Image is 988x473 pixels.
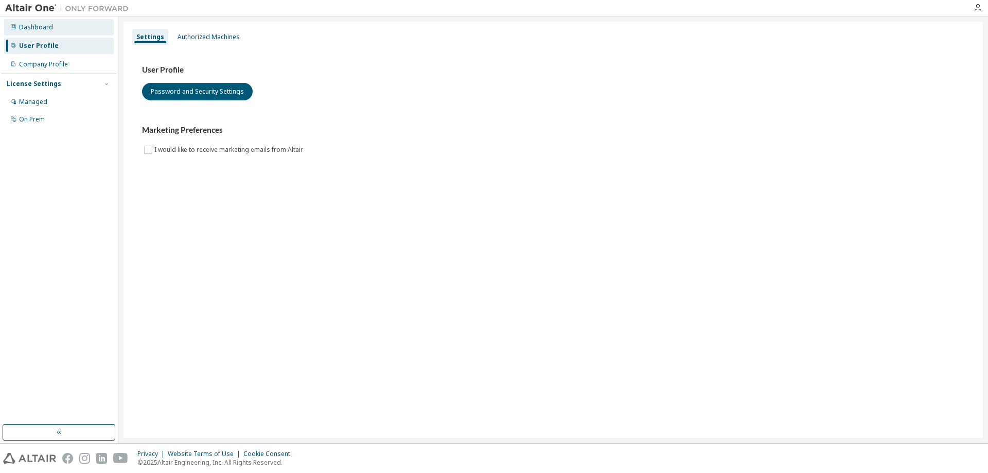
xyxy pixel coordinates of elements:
div: Settings [136,33,164,41]
div: Privacy [137,450,168,458]
div: Managed [19,98,47,106]
img: facebook.svg [62,453,73,464]
div: User Profile [19,42,59,50]
img: youtube.svg [113,453,128,464]
img: Altair One [5,3,134,13]
label: I would like to receive marketing emails from Altair [154,144,305,156]
div: Cookie Consent [243,450,296,458]
img: instagram.svg [79,453,90,464]
div: Authorized Machines [178,33,240,41]
div: Dashboard [19,23,53,31]
h3: User Profile [142,65,964,75]
button: Password and Security Settings [142,83,253,100]
p: © 2025 Altair Engineering, Inc. All Rights Reserved. [137,458,296,467]
div: License Settings [7,80,61,88]
img: altair_logo.svg [3,453,56,464]
h3: Marketing Preferences [142,125,964,135]
div: Website Terms of Use [168,450,243,458]
div: Company Profile [19,60,68,68]
div: On Prem [19,115,45,124]
img: linkedin.svg [96,453,107,464]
